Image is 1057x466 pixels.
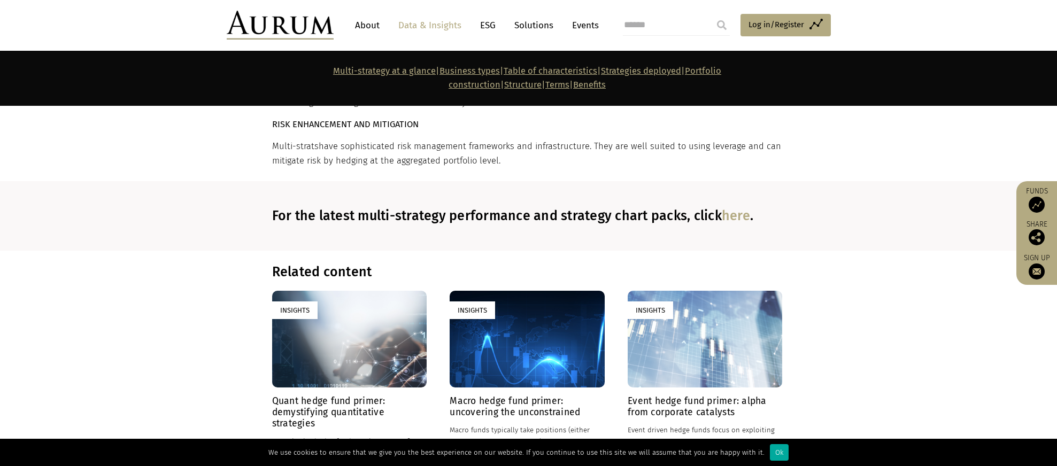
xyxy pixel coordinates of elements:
[601,66,681,76] a: Strategies deployed
[711,14,732,36] input: Submit
[1029,229,1045,245] img: Share this post
[350,15,385,35] a: About
[1029,263,1045,279] img: Sign up to our newsletter
[272,395,427,429] h4: Quant hedge fund primer: demystifying quantitative strategies
[272,141,319,151] span: Multi-strats
[770,444,789,461] div: Ok
[569,80,573,90] strong: |
[272,208,783,224] h3: For the latest multi-strategy performance and strategy chart packs, click .
[272,301,318,319] div: Insights
[1029,197,1045,213] img: Access Funds
[272,139,783,168] p: have sophisticated risk management frameworks and infrastructure. They are well suited to using l...
[567,15,599,35] a: Events
[740,14,831,36] a: Log in/Register
[1022,253,1052,279] a: Sign up
[1022,187,1052,213] a: Funds
[628,301,673,319] div: Insights
[393,15,467,35] a: Data & Insights
[227,11,334,40] img: Aurum
[439,66,500,76] a: Business types
[475,15,501,35] a: ESG
[573,80,606,90] a: Benefits
[509,15,559,35] a: Solutions
[272,119,419,129] strong: RISK ENHANCEMENT AND MITIGATION
[722,208,750,224] a: here
[272,264,647,280] h3: Related content
[628,395,782,418] h4: Event hedge fund primer: alpha from corporate catalysts
[333,66,436,76] a: Multi-strategy at a glance
[504,66,597,76] a: Table of characteristics
[749,18,804,31] span: Log in/Register
[450,301,495,319] div: Insights
[333,66,721,90] strong: | | | | | |
[504,80,542,90] a: Structure
[1022,221,1052,245] div: Share
[450,395,604,418] h4: Macro hedge fund primer: uncovering the unconstrained
[545,80,569,90] a: Terms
